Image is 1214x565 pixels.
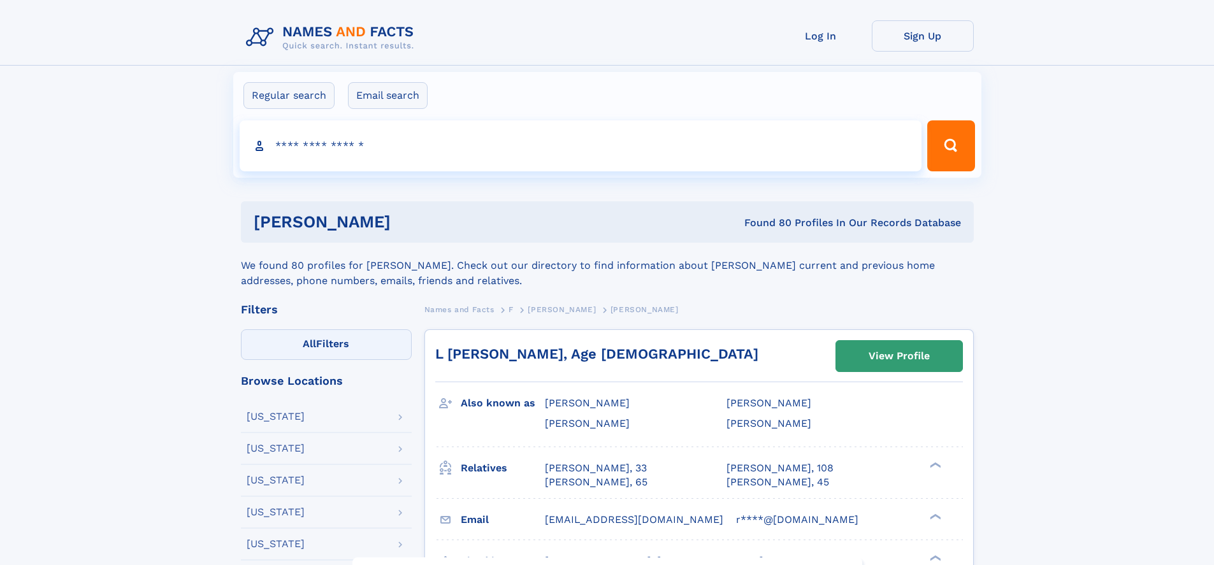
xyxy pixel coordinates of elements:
[461,457,545,479] h3: Relatives
[241,243,974,289] div: We found 80 profiles for [PERSON_NAME]. Check out our directory to find information about [PERSON...
[726,461,834,475] a: [PERSON_NAME], 108
[241,20,424,55] img: Logo Names and Facts
[528,301,596,317] a: [PERSON_NAME]
[509,301,514,317] a: F
[927,512,942,520] div: ❯
[611,305,679,314] span: [PERSON_NAME]
[509,305,514,314] span: F
[528,305,596,314] span: [PERSON_NAME]
[726,417,811,429] span: [PERSON_NAME]
[927,120,974,171] button: Search Button
[545,513,723,526] span: [EMAIL_ADDRESS][DOMAIN_NAME]
[872,20,974,52] a: Sign Up
[461,509,545,531] h3: Email
[241,375,412,387] div: Browse Locations
[424,301,495,317] a: Names and Facts
[545,417,630,429] span: [PERSON_NAME]
[836,341,962,371] a: View Profile
[545,397,630,409] span: [PERSON_NAME]
[567,216,961,230] div: Found 80 Profiles In Our Records Database
[247,507,305,517] div: [US_STATE]
[241,329,412,360] label: Filters
[247,411,305,422] div: [US_STATE]
[726,397,811,409] span: [PERSON_NAME]
[254,214,568,230] h1: [PERSON_NAME]
[927,554,942,562] div: ❯
[461,392,545,414] h3: Also known as
[247,475,305,485] div: [US_STATE]
[435,346,758,362] a: L [PERSON_NAME], Age [DEMOGRAPHIC_DATA]
[726,475,829,489] a: [PERSON_NAME], 45
[348,82,428,109] label: Email search
[247,443,305,454] div: [US_STATE]
[869,341,930,371] div: View Profile
[303,338,316,350] span: All
[927,461,942,469] div: ❯
[247,539,305,549] div: [US_STATE]
[545,461,647,475] a: [PERSON_NAME], 33
[241,304,412,315] div: Filters
[545,475,647,489] a: [PERSON_NAME], 65
[770,20,872,52] a: Log In
[243,82,335,109] label: Regular search
[240,120,922,171] input: search input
